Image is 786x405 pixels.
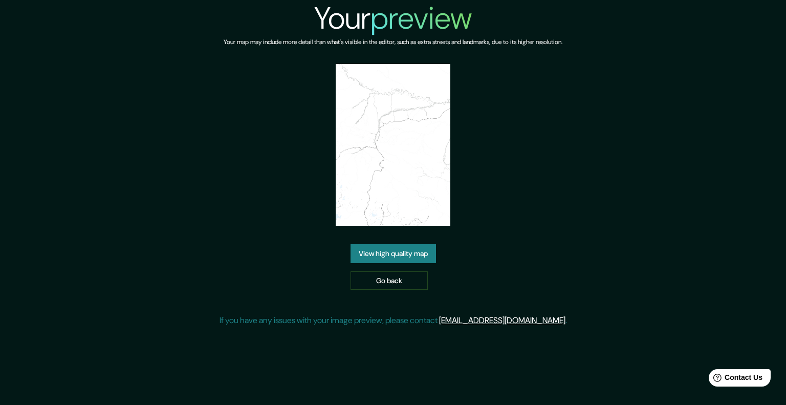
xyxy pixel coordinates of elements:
[220,314,567,327] p: If you have any issues with your image preview, please contact .
[695,365,775,394] iframe: Help widget launcher
[351,244,436,263] a: View high quality map
[224,37,562,48] h6: Your map may include more detail than what's visible in the editor, such as extra streets and lan...
[336,64,450,226] img: created-map-preview
[439,315,565,326] a: [EMAIL_ADDRESS][DOMAIN_NAME]
[351,271,428,290] a: Go back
